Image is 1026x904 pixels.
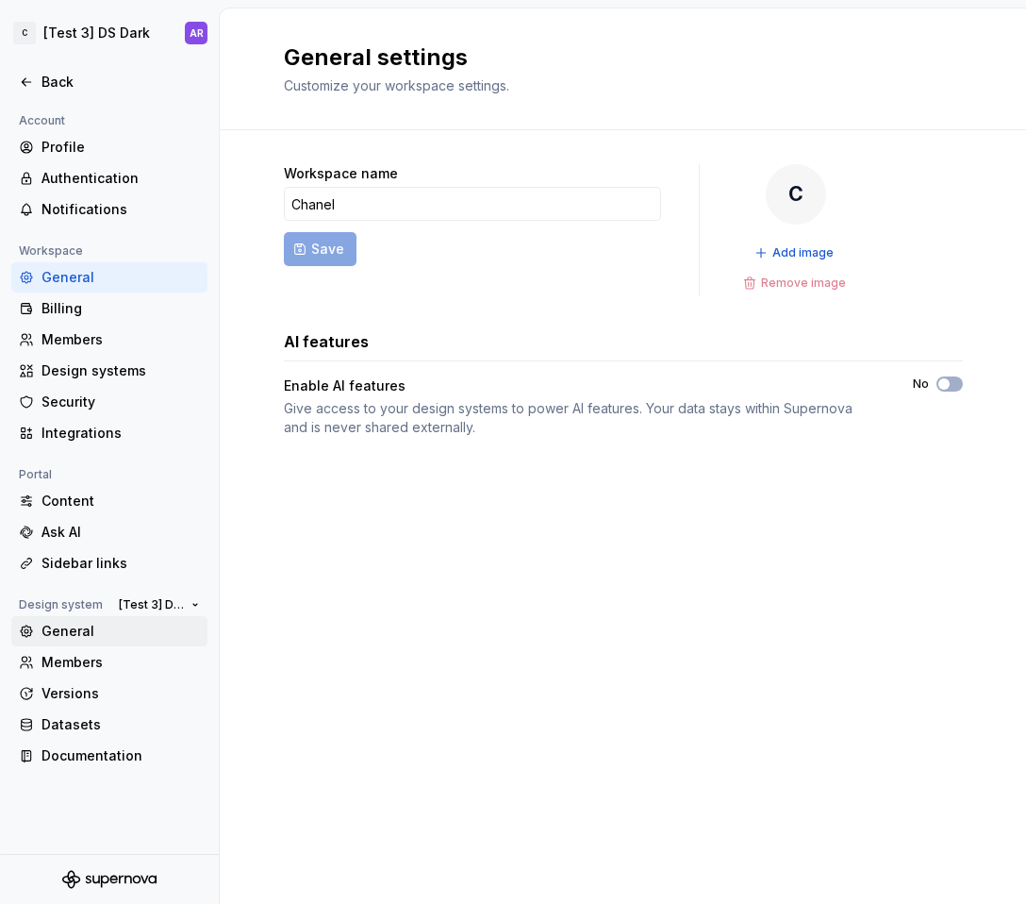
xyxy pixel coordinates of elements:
[11,594,110,616] div: Design system
[41,138,200,157] div: Profile
[913,377,929,392] label: No
[41,715,200,734] div: Datasets
[11,387,207,417] a: Security
[11,240,91,262] div: Workspace
[62,870,157,889] svg: Supernova Logo
[41,424,200,443] div: Integrations
[11,194,207,225] a: Notifications
[749,240,842,266] button: Add image
[13,22,36,44] div: C
[119,597,184,612] span: [Test 3] DS Dark
[41,492,200,511] div: Content
[11,486,207,516] a: Content
[284,42,509,73] h2: General settings
[11,163,207,193] a: Authentication
[190,25,204,41] div: AR
[11,517,207,547] a: Ask AI
[11,678,207,709] a: Versions
[284,330,369,353] h3: AI features
[11,109,73,132] div: Account
[284,399,879,437] div: Give access to your design systems to power AI features. Your data stays within Supernova and is ...
[11,710,207,740] a: Datasets
[772,245,834,260] span: Add image
[41,299,200,318] div: Billing
[11,356,207,386] a: Design systems
[41,169,200,188] div: Authentication
[11,325,207,355] a: Members
[766,164,826,225] div: C
[41,653,200,672] div: Members
[11,616,207,646] a: General
[4,12,215,54] button: C[Test 3] DS DarkAR
[41,393,200,411] div: Security
[41,73,200,92] div: Back
[11,293,207,324] a: Billing
[11,548,207,578] a: Sidebar links
[41,684,200,703] div: Versions
[41,330,200,349] div: Members
[284,377,879,395] div: Enable AI features
[11,418,207,448] a: Integrations
[284,77,509,93] span: Customize your workspace settings.
[41,268,200,287] div: General
[284,164,398,183] label: Workspace name
[43,24,150,42] div: [Test 3] DS Dark
[11,67,207,97] a: Back
[11,132,207,162] a: Profile
[41,200,200,219] div: Notifications
[11,647,207,678] a: Members
[41,746,200,765] div: Documentation
[41,554,200,573] div: Sidebar links
[11,463,59,486] div: Portal
[41,622,200,641] div: General
[41,523,200,542] div: Ask AI
[11,262,207,293] a: General
[41,361,200,380] div: Design systems
[11,741,207,771] a: Documentation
